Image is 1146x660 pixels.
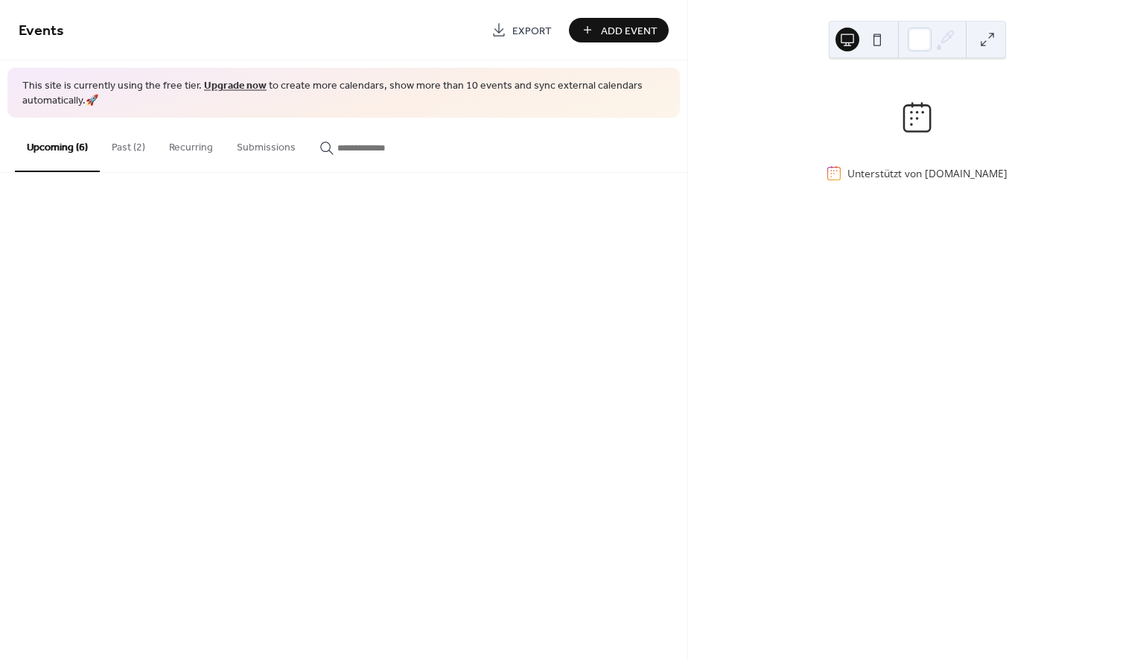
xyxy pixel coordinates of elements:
[204,76,267,96] a: Upgrade now
[15,118,100,172] button: Upcoming (6)
[157,118,225,171] button: Recurring
[225,118,308,171] button: Submissions
[512,23,552,39] span: Export
[100,118,157,171] button: Past (2)
[601,23,658,39] span: Add Event
[22,79,665,108] span: This site is currently using the free tier. to create more calendars, show more than 10 events an...
[847,166,1007,180] div: Unterstützt von
[569,18,669,42] button: Add Event
[19,16,64,45] span: Events
[480,18,563,42] a: Export
[925,166,1007,180] a: [DOMAIN_NAME]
